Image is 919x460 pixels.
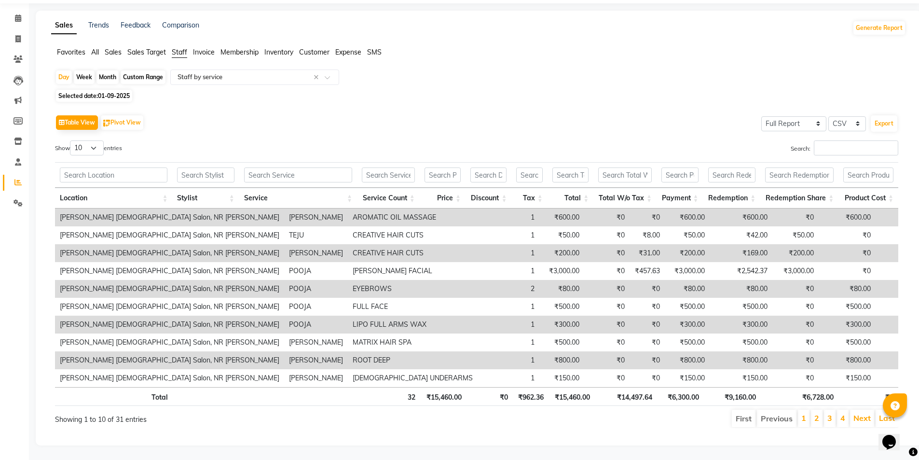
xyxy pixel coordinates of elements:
[539,280,584,298] td: ₹80.00
[358,387,421,406] th: 32
[55,387,173,406] th: Total
[772,298,819,316] td: ₹0
[772,280,819,298] td: ₹0
[55,262,284,280] td: [PERSON_NAME] [DEMOGRAPHIC_DATA] Salon, NR [PERSON_NAME]
[548,188,593,209] th: Total: activate to sort column ascending
[55,280,284,298] td: [PERSON_NAME] [DEMOGRAPHIC_DATA] Salon, NR [PERSON_NAME]
[708,167,756,182] input: Search Redemption
[55,226,284,244] td: [PERSON_NAME] [DEMOGRAPHIC_DATA] Salon, NR [PERSON_NAME]
[665,262,710,280] td: ₹3,000.00
[819,298,876,316] td: ₹500.00
[96,70,119,84] div: Month
[630,298,665,316] td: ₹0
[513,387,549,406] th: ₹962.36
[630,244,665,262] td: ₹31.00
[595,387,658,406] th: ₹14,497.64
[478,369,539,387] td: 1
[879,413,895,423] a: Last
[348,316,478,334] td: LIPO FULL ARMS WAX
[814,140,898,155] input: Search:
[470,167,507,182] input: Search Discount
[55,316,284,334] td: [PERSON_NAME] [DEMOGRAPHIC_DATA] Salon, NR [PERSON_NAME]
[791,140,898,155] label: Search:
[630,280,665,298] td: ₹0
[466,188,511,209] th: Discount: activate to sort column ascending
[314,72,322,83] span: Clear all
[127,48,166,56] span: Sales Target
[878,421,909,450] iframe: chat widget
[819,369,876,387] td: ₹150.00
[57,48,85,56] span: Favorites
[665,298,710,316] td: ₹500.00
[665,351,710,369] td: ₹800.00
[819,316,876,334] td: ₹300.00
[55,209,284,226] td: [PERSON_NAME] [DEMOGRAPHIC_DATA] Salon, NR [PERSON_NAME]
[710,334,772,351] td: ₹500.00
[772,209,819,226] td: ₹0
[539,244,584,262] td: ₹200.00
[710,226,772,244] td: ₹42.00
[420,387,466,406] th: ₹15,460.00
[478,280,539,298] td: 2
[284,262,348,280] td: POOJA
[56,90,132,102] span: Selected date:
[630,262,665,280] td: ₹457.63
[584,226,630,244] td: ₹0
[478,316,539,334] td: 1
[348,262,478,280] td: [PERSON_NAME] FACIAL
[552,167,589,182] input: Search Total
[478,334,539,351] td: 1
[584,369,630,387] td: ₹0
[172,48,187,56] span: Staff
[478,298,539,316] td: 1
[853,413,871,423] a: Next
[55,409,398,425] div: Showing 1 to 10 of 31 entries
[539,369,584,387] td: ₹150.00
[177,167,234,182] input: Search Stylist
[284,298,348,316] td: POOJA
[819,351,876,369] td: ₹800.00
[55,244,284,262] td: [PERSON_NAME] [DEMOGRAPHIC_DATA] Salon, NR [PERSON_NAME]
[584,209,630,226] td: ₹0
[657,387,704,406] th: ₹6,300.00
[838,188,898,209] th: Product Cost: activate to sort column ascending
[761,387,838,406] th: ₹6,728.00
[710,316,772,334] td: ₹300.00
[665,280,710,298] td: ₹80.00
[871,115,897,132] button: Export
[819,334,876,351] td: ₹500.00
[814,413,819,423] a: 2
[55,369,284,387] td: [PERSON_NAME] [DEMOGRAPHIC_DATA] Salon, NR [PERSON_NAME]
[584,244,630,262] td: ₹0
[121,21,151,29] a: Feedback
[193,48,215,56] span: Invoice
[98,92,130,99] span: 01-09-2025
[710,369,772,387] td: ₹150.00
[539,351,584,369] td: ₹800.00
[348,244,478,262] td: CREATIVE HAIR CUTS
[760,188,838,209] th: Redemption Share: activate to sort column ascending
[466,387,513,406] th: ₹0
[539,209,584,226] td: ₹600.00
[55,188,172,209] th: Location: activate to sort column ascending
[539,226,584,244] td: ₹50.00
[827,413,832,423] a: 3
[60,167,167,182] input: Search Location
[121,70,165,84] div: Custom Range
[284,244,348,262] td: [PERSON_NAME]
[101,115,143,130] button: Pivot View
[819,262,876,280] td: ₹0
[88,21,109,29] a: Trends
[284,351,348,369] td: [PERSON_NAME]
[657,188,703,209] th: Payment: activate to sort column ascending
[348,226,478,244] td: CREATIVE HAIR CUTS
[772,316,819,334] td: ₹0
[584,262,630,280] td: ₹0
[710,244,772,262] td: ₹169.00
[598,167,652,182] input: Search Total W/o Tax
[478,226,539,244] td: 1
[819,209,876,226] td: ₹600.00
[55,298,284,316] td: [PERSON_NAME] [DEMOGRAPHIC_DATA] Salon, NR [PERSON_NAME]
[244,167,352,182] input: Search Service
[425,167,461,182] input: Search Price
